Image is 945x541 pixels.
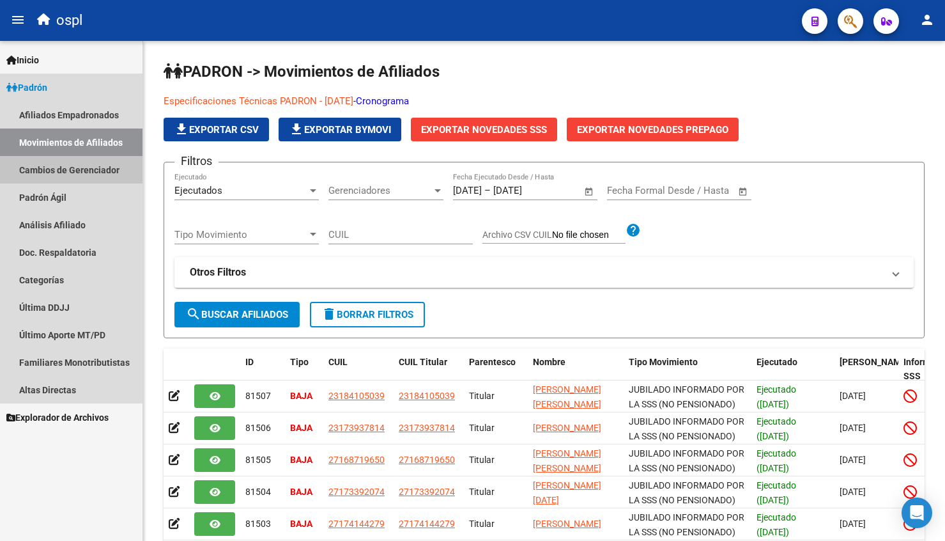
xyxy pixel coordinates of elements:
[577,124,728,136] span: Exportar Novedades Prepago
[757,416,796,441] span: Ejecutado ([DATE])
[290,423,312,433] strong: BAJA
[552,230,626,241] input: Archivo CSV CUIL
[164,95,353,107] a: Especificaciones Técnicas PADRON - [DATE]
[840,357,909,367] span: [PERSON_NAME]
[6,411,109,425] span: Explorador de Archivos
[186,306,201,322] mat-icon: search
[469,391,495,401] span: Titular
[629,357,698,367] span: Tipo Movimiento
[757,512,796,537] span: Ejecutado ([DATE])
[174,122,189,137] mat-icon: file_download
[469,423,495,433] span: Titular
[482,230,552,240] span: Archivo CSV CUIL
[453,185,482,196] input: Fecha inicio
[607,185,659,196] input: Fecha inicio
[533,384,601,409] span: [PERSON_NAME] [PERSON_NAME]
[174,124,259,136] span: Exportar CSV
[421,124,547,136] span: Exportar Novedades SSS
[323,349,394,391] datatable-header-cell: CUIL
[394,349,464,391] datatable-header-cell: CUIL Titular
[757,448,796,473] span: Ejecutado ([DATE])
[626,223,641,238] mat-icon: help
[757,357,797,367] span: Ejecutado
[582,184,597,199] button: Open calendar
[290,391,312,401] strong: BAJA
[469,455,495,465] span: Titular
[290,455,312,465] strong: BAJA
[840,487,866,497] span: [DATE]
[533,480,601,505] span: [PERSON_NAME][DATE]
[164,118,269,141] button: Exportar CSV
[6,81,47,95] span: Padrón
[533,423,601,433] span: [PERSON_NAME]
[469,487,495,497] span: Titular
[321,309,413,320] span: Borrar Filtros
[186,309,288,320] span: Buscar Afiliados
[328,185,432,196] span: Gerenciadores
[328,519,385,529] span: 27174144279
[285,349,323,391] datatable-header-cell: Tipo
[245,455,271,465] span: 81505
[629,384,744,409] span: JUBILADO INFORMADO POR LA SSS (NO PENSIONADO)
[919,12,935,27] mat-icon: person
[840,519,866,529] span: [DATE]
[399,519,455,529] span: 27174144279
[174,185,222,196] span: Ejecutados
[751,349,834,391] datatable-header-cell: Ejecutado
[629,416,744,441] span: JUBILADO INFORMADO POR LA SSS (NO PENSIONADO)
[399,423,455,433] span: 23173937814
[245,423,271,433] span: 81506
[624,349,751,391] datatable-header-cell: Tipo Movimiento
[245,357,254,367] span: ID
[190,265,246,279] strong: Otros Filtros
[245,391,271,401] span: 81507
[174,302,300,327] button: Buscar Afiliados
[902,498,932,528] div: Open Intercom Messenger
[164,63,440,81] span: PADRON -> Movimientos de Afiliados
[328,357,348,367] span: CUIL
[290,357,309,367] span: Tipo
[567,118,739,141] button: Exportar Novedades Prepago
[670,185,732,196] input: Fecha fin
[399,455,455,465] span: 27168719650
[757,480,796,505] span: Ejecutado ([DATE])
[399,357,447,367] span: CUIL Titular
[310,302,425,327] button: Borrar Filtros
[321,306,337,322] mat-icon: delete
[174,152,219,170] h3: Filtros
[469,519,495,529] span: Titular
[533,519,601,529] span: [PERSON_NAME]
[245,487,271,497] span: 81504
[898,349,937,391] datatable-header-cell: Informable SSS
[629,448,744,473] span: JUBILADO INFORMADO POR LA SSS (NO PENSIONADO)
[328,391,385,401] span: 23184105039
[840,455,866,465] span: [DATE]
[174,229,307,240] span: Tipo Movimiento
[245,519,271,529] span: 81503
[289,122,304,137] mat-icon: file_download
[399,487,455,497] span: 27173392074
[290,487,312,497] strong: BAJA
[290,519,312,529] strong: BAJA
[6,53,39,67] span: Inicio
[528,349,624,391] datatable-header-cell: Nombre
[464,349,528,391] datatable-header-cell: Parentesco
[629,512,744,537] span: JUBILADO INFORMADO POR LA SSS (NO PENSIONADO)
[328,455,385,465] span: 27168719650
[840,391,866,401] span: [DATE]
[328,423,385,433] span: 23173937814
[533,357,565,367] span: Nombre
[174,257,914,288] mat-expansion-panel-header: Otros Filtros
[629,480,744,505] span: JUBILADO INFORMADO POR LA SSS (NO PENSIONADO)
[757,384,796,409] span: Ejecutado ([DATE])
[834,349,898,391] datatable-header-cell: Fecha Formal
[279,118,401,141] button: Exportar Bymovi
[736,184,751,199] button: Open calendar
[533,448,601,473] span: [PERSON_NAME] [PERSON_NAME]
[411,118,557,141] button: Exportar Novedades SSS
[10,12,26,27] mat-icon: menu
[356,95,409,107] a: Cronograma
[289,124,391,136] span: Exportar Bymovi
[493,185,555,196] input: Fecha fin
[399,391,455,401] span: 23184105039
